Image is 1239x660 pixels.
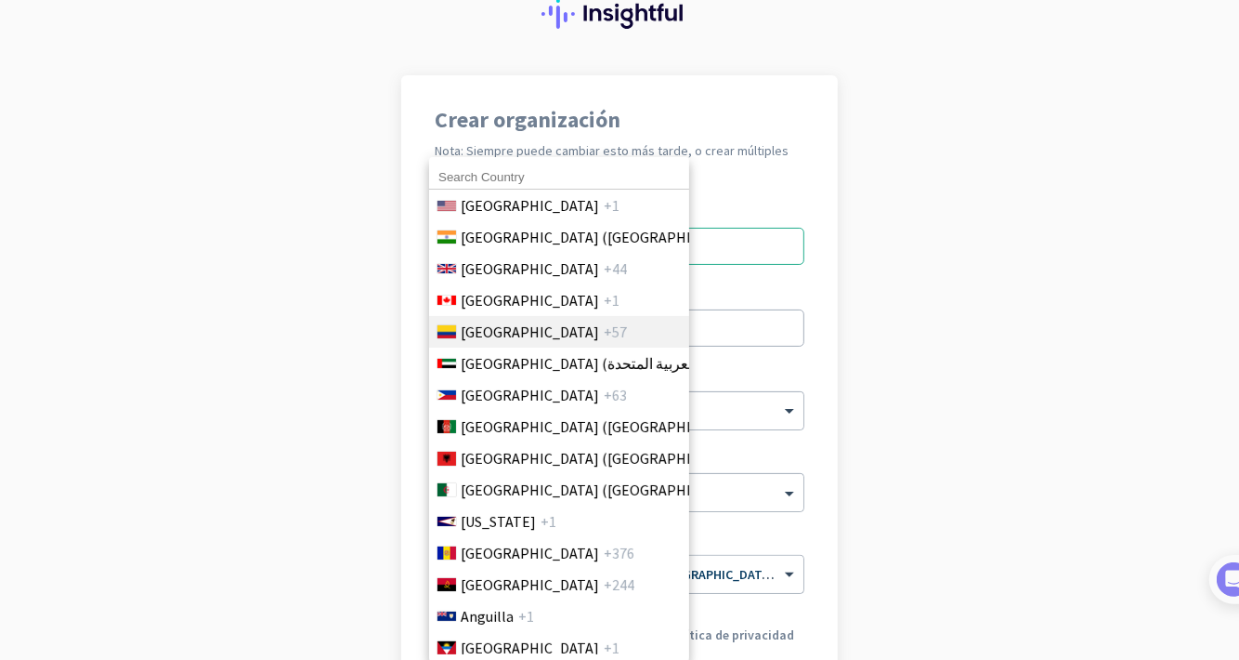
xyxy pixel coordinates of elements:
span: [GEOGRAPHIC_DATA] [461,257,599,280]
span: Anguilla [461,605,514,627]
input: Search Country [429,165,689,190]
span: +1 [604,289,619,311]
span: [GEOGRAPHIC_DATA] (‫[GEOGRAPHIC_DATA]‬‎) [461,416,750,438]
span: [GEOGRAPHIC_DATA] [461,289,599,311]
span: +57 [604,321,627,343]
span: +244 [604,574,634,596]
span: +1 [541,510,556,533]
span: [GEOGRAPHIC_DATA] (‫الإمارات العربية المتحدة‬‎) [461,352,754,375]
span: [GEOGRAPHIC_DATA] [461,574,599,596]
span: +1 [604,194,619,217]
span: +376 [604,542,634,564]
span: [GEOGRAPHIC_DATA] (‫[GEOGRAPHIC_DATA]‬‎) [461,479,750,501]
span: +63 [604,384,627,406]
span: [US_STATE] [461,510,536,533]
span: [GEOGRAPHIC_DATA] [461,194,599,217]
span: [GEOGRAPHIC_DATA] [461,542,599,564]
span: [GEOGRAPHIC_DATA] ([GEOGRAPHIC_DATA]) [461,447,750,469]
span: +1 [604,637,619,659]
span: +1 [518,605,534,627]
span: +44 [604,257,627,280]
span: [GEOGRAPHIC_DATA] ([GEOGRAPHIC_DATA]) [461,226,750,248]
span: [GEOGRAPHIC_DATA] [461,637,599,659]
span: [GEOGRAPHIC_DATA] [461,384,599,406]
span: [GEOGRAPHIC_DATA] [461,321,599,343]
